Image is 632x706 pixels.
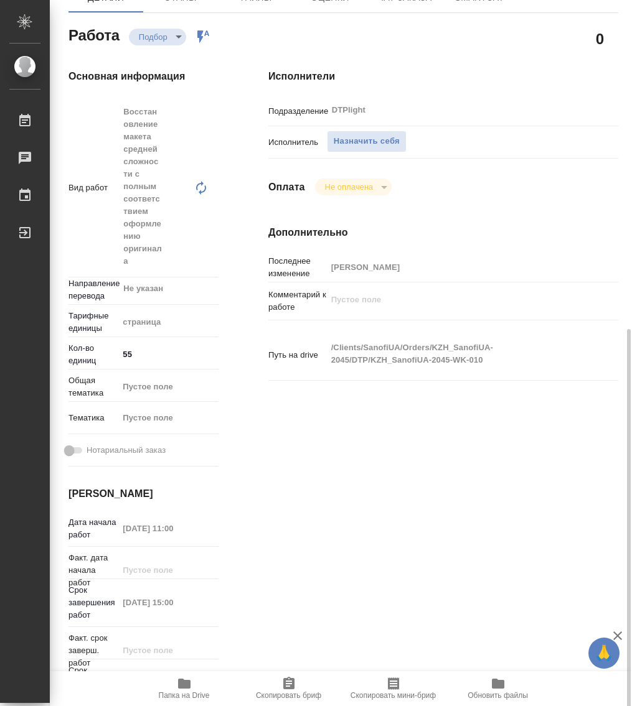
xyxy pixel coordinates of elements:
[327,131,407,152] button: Назначить себя
[68,182,118,194] p: Вид работ
[123,412,216,424] div: Пустое поле
[118,312,231,333] div: страница
[118,561,219,579] input: Пустое поле
[68,23,120,45] h2: Работа
[588,638,620,669] button: 🙏
[118,641,219,659] input: Пустое поле
[68,277,118,302] p: Направление перевода
[68,632,118,669] p: Факт. срок заверш. работ
[68,552,118,589] p: Факт. дата начала работ
[351,691,436,700] span: Скопировать мини-бриф
[256,691,321,700] span: Скопировать бриф
[68,584,118,621] p: Срок завершения работ
[237,671,341,706] button: Скопировать бриф
[118,407,231,429] div: Пустое поле
[321,182,377,192] button: Не оплачена
[334,134,400,149] span: Назначить себя
[68,486,219,501] h4: [PERSON_NAME]
[268,255,327,280] p: Последнее изменение
[268,105,327,118] p: Подразделение
[327,258,590,276] input: Пустое поле
[68,342,118,367] p: Кол-во единиц
[268,289,327,314] p: Комментарий к работе
[446,671,550,706] button: Обновить файлы
[268,69,618,84] h4: Исполнители
[468,691,528,700] span: Обновить файлы
[341,671,446,706] button: Скопировать мини-бриф
[268,180,305,195] h4: Оплата
[118,593,219,611] input: Пустое поле
[268,225,618,240] h4: Дополнительно
[132,671,237,706] button: Папка на Drive
[596,28,604,49] h2: 0
[68,516,118,541] p: Дата начала работ
[268,136,327,149] p: Исполнитель
[123,381,216,393] div: Пустое поле
[118,345,219,363] input: ✎ Введи что-нибудь
[68,310,118,335] p: Тарифные единицы
[68,69,219,84] h4: Основная информация
[327,337,590,371] textarea: /Clients/SanofiUA/Orders/KZH_SanofiUA-2045/DTP/KZH_SanofiUA-2045-WK-010
[68,664,118,702] p: Срок завершения услуги
[159,691,210,700] span: Папка на Drive
[68,412,118,424] p: Тематика
[593,640,615,666] span: 🙏
[315,179,392,195] div: Подбор
[118,376,231,397] div: Пустое поле
[68,374,118,399] p: Общая тематика
[87,444,166,457] span: Нотариальный заказ
[268,349,327,361] p: Путь на drive
[118,519,219,537] input: Пустое поле
[129,29,186,45] div: Подбор
[135,32,171,42] button: Подбор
